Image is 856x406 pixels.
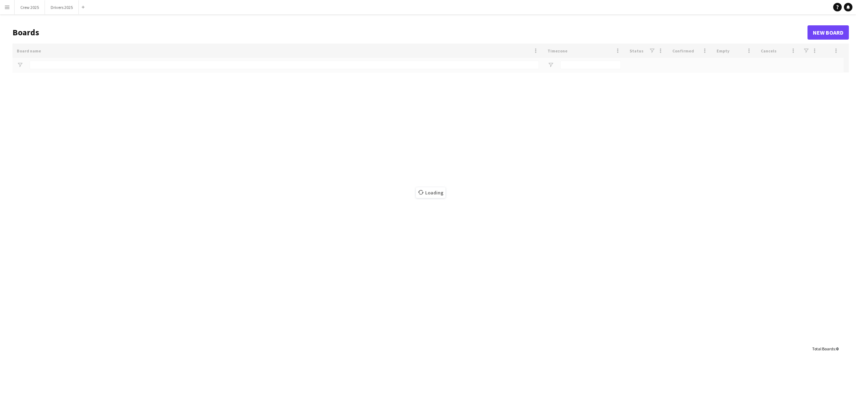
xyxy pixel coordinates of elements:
[807,25,849,40] a: New Board
[812,346,835,351] span: Total Boards
[45,0,79,14] button: Drivers 2025
[416,187,445,198] span: Loading
[836,346,838,351] span: 0
[812,342,838,356] div: :
[12,27,807,38] h1: Boards
[15,0,45,14] button: Crew 2025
